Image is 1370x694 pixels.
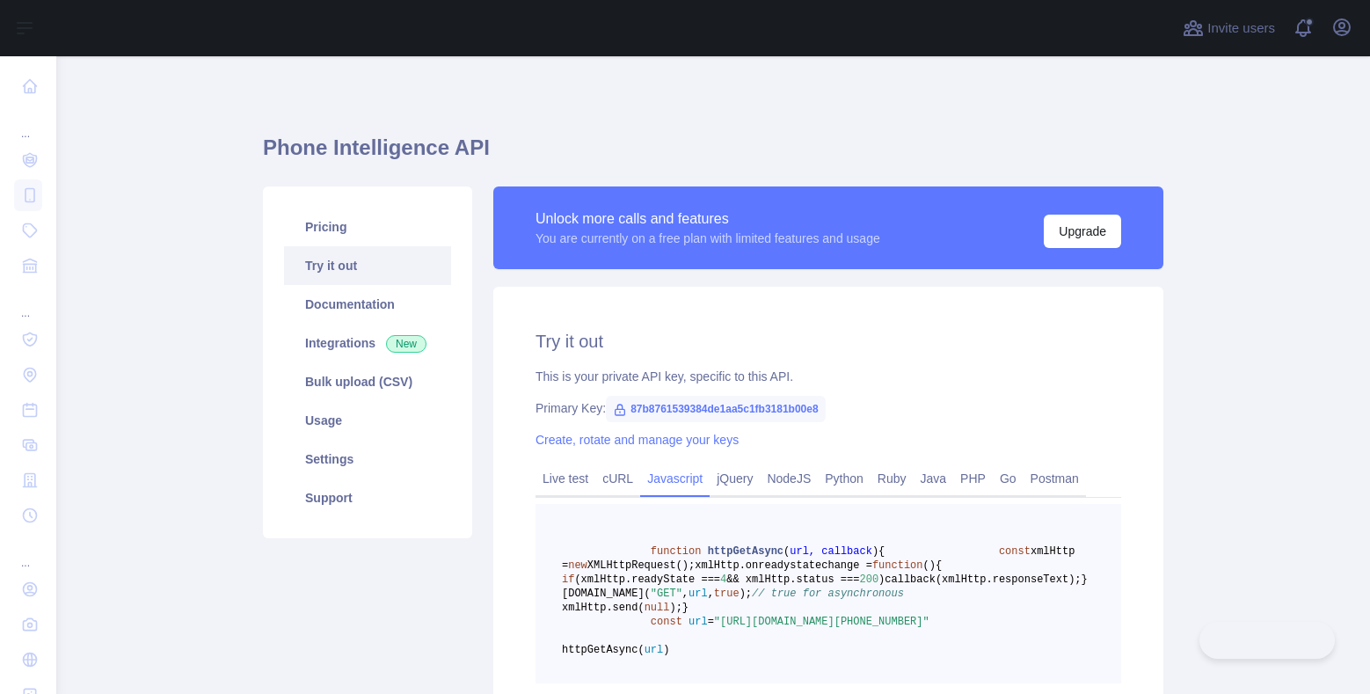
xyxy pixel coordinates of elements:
a: Java [914,464,954,493]
div: Unlock more calls and features [536,208,880,230]
span: [DOMAIN_NAME]( [562,588,651,600]
h2: Try it out [536,329,1121,354]
div: ... [14,535,42,570]
span: { [936,559,942,572]
span: , [708,588,714,600]
span: const [999,545,1031,558]
div: ... [14,106,42,141]
a: Ruby [871,464,914,493]
span: ( [783,545,790,558]
a: NodeJS [760,464,818,493]
span: ); [669,602,681,614]
span: callback(xmlHttp.responseText); [885,573,1081,586]
span: xmlHttp.send( [562,602,645,614]
span: 4 [720,573,726,586]
a: Go [993,464,1024,493]
div: Primary Key: [536,399,1121,417]
a: Live test [536,464,595,493]
span: } [1082,573,1088,586]
span: , [682,588,689,600]
span: && xmlHttp.status === [726,573,859,586]
span: 87b8761539384de1aa5c1fb3181b00e8 [606,396,826,422]
span: if [562,573,574,586]
span: url [689,588,708,600]
span: url, callback [790,545,872,558]
span: Invite users [1207,18,1275,39]
a: Documentation [284,285,451,324]
span: new [568,559,587,572]
span: ) [878,573,885,586]
a: Javascript [640,464,710,493]
span: ) [663,644,669,656]
span: New [386,335,426,353]
iframe: Toggle Customer Support [1199,622,1335,659]
span: function [651,545,702,558]
span: url [689,616,708,628]
span: 200 [859,573,878,586]
span: httpGetAsync( [562,644,645,656]
a: cURL [595,464,640,493]
span: null [645,602,670,614]
span: ) [872,545,878,558]
button: Upgrade [1044,215,1121,248]
div: You are currently on a free plan with limited features and usage [536,230,880,247]
a: Python [818,464,871,493]
span: ); [740,588,752,600]
span: true [714,588,740,600]
span: xmlHttp.onreadystatechange = [695,559,872,572]
span: ) [929,559,936,572]
span: url [645,644,664,656]
a: PHP [953,464,993,493]
a: Bulk upload (CSV) [284,362,451,401]
div: This is your private API key, specific to this API. [536,368,1121,385]
span: // true for asynchronous [752,588,904,600]
a: Integrations New [284,324,451,362]
span: const [651,616,682,628]
a: Try it out [284,246,451,285]
a: Settings [284,440,451,478]
span: "GET" [651,588,682,600]
span: httpGetAsync [708,545,783,558]
h1: Phone Intelligence API [263,134,1163,176]
span: } [682,602,689,614]
a: Create, rotate and manage your keys [536,433,739,447]
button: Invite users [1179,14,1279,42]
span: "[URL][DOMAIN_NAME][PHONE_NUMBER]" [714,616,929,628]
span: (xmlHttp.readyState === [574,573,720,586]
div: ... [14,285,42,320]
a: Postman [1024,464,1086,493]
span: ( [922,559,929,572]
span: = [708,616,714,628]
a: Pricing [284,208,451,246]
span: function [872,559,923,572]
span: XMLHttpRequest(); [587,559,695,572]
a: Support [284,478,451,517]
a: jQuery [710,464,760,493]
span: { [878,545,885,558]
a: Usage [284,401,451,440]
